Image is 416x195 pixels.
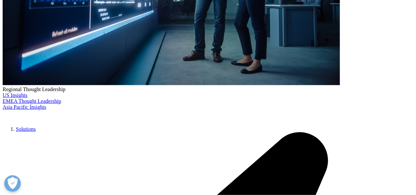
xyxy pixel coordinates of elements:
[16,126,36,132] a: Solutions
[3,86,413,92] div: Regional Thought Leadership
[3,92,27,98] a: US Insights
[4,175,21,192] button: Abrir preferências
[3,98,61,104] a: EMEA Thought Leadership
[3,104,46,110] a: Asia Pacific Insights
